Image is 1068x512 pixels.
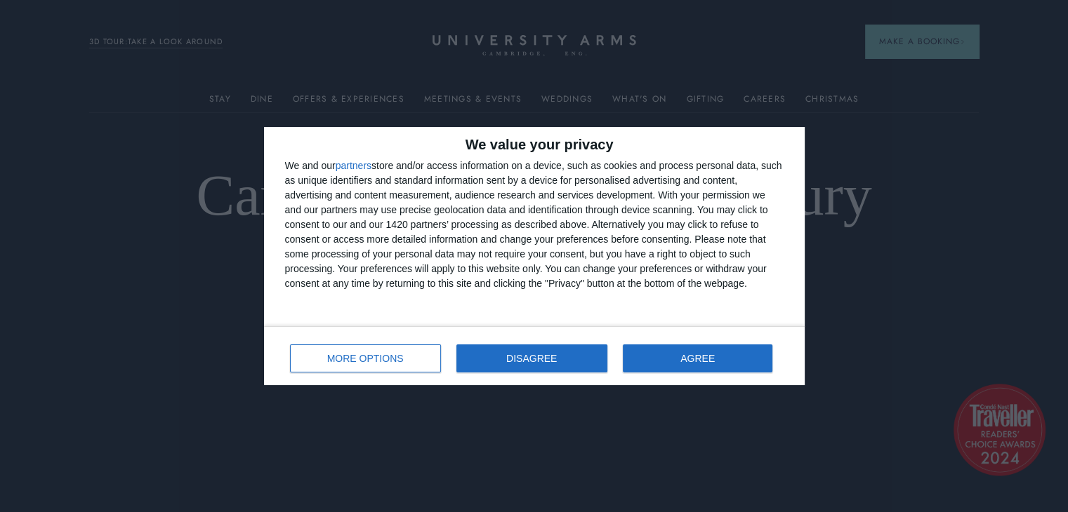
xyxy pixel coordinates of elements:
span: AGREE [680,353,715,363]
button: DISAGREE [456,344,607,372]
div: We and our store and/or access information on a device, such as cookies and process personal data... [285,159,784,291]
div: qc-cmp2-ui [264,127,805,385]
span: DISAGREE [506,353,557,363]
button: partners [336,161,371,170]
button: MORE OPTIONS [290,344,441,372]
button: AGREE [623,344,773,372]
span: MORE OPTIONS [327,353,404,363]
h2: We value your privacy [285,137,784,151]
